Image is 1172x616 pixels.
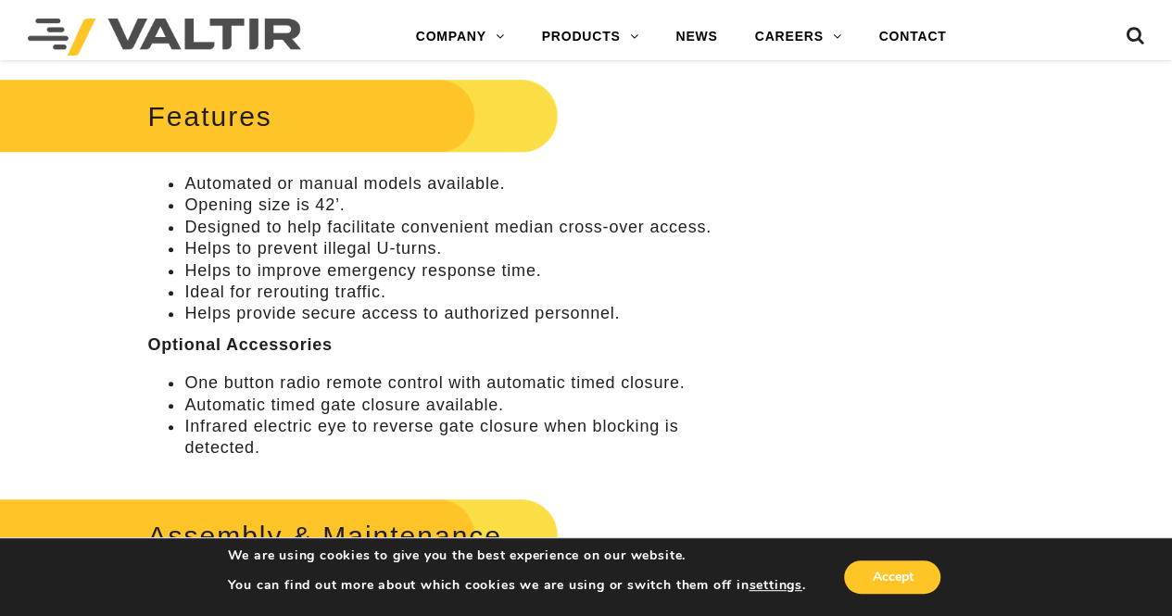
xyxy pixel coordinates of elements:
li: Ideal for rerouting traffic. [184,282,731,303]
p: We are using cookies to give you the best experience on our website. [228,547,806,564]
a: COMPANY [397,19,523,56]
li: Infrared electric eye to reverse gate closure when blocking is detected. [184,416,731,459]
li: Helps provide secure access to authorized personnel. [184,303,731,324]
li: Designed to help facilitate convenient median cross-over access. [184,217,731,238]
li: One button radio remote control with automatic timed closure. [184,372,731,394]
p: You can find out more about which cookies we are using or switch them off in . [228,577,806,594]
button: Accept [844,560,940,594]
li: Opening size is 42’. [184,195,731,216]
a: PRODUCTS [523,19,658,56]
a: NEWS [657,19,736,56]
li: Automatic timed gate closure available. [184,395,731,416]
img: Valtir [28,19,301,56]
li: Helps to improve emergency response time. [184,260,731,282]
a: CAREERS [737,19,861,56]
a: CONTACT [860,19,964,56]
li: Helps to prevent illegal U-turns. [184,238,731,259]
li: Automated or manual models available. [184,173,731,195]
button: settings [749,577,801,594]
strong: Optional Accessories [147,335,332,354]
